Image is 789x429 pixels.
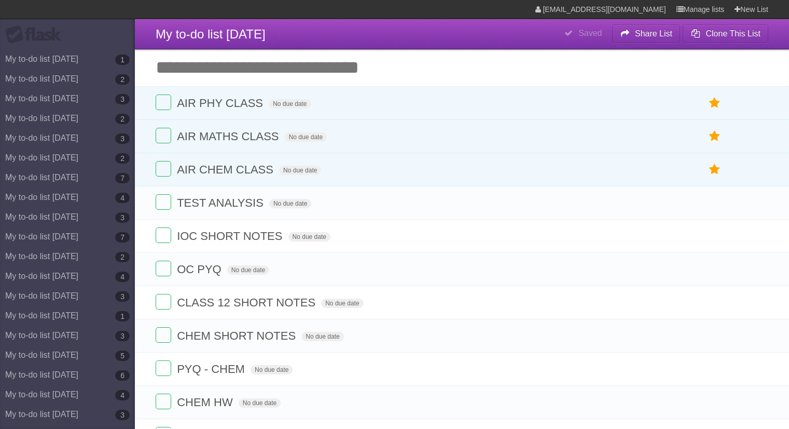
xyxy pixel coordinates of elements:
[115,351,130,361] b: 5
[115,311,130,321] b: 1
[288,232,330,242] span: No due date
[156,27,266,41] span: My to-do list [DATE]
[156,128,171,143] label: Done
[115,55,130,65] b: 1
[705,128,725,145] label: Star task
[115,193,130,203] b: 4
[115,331,130,341] b: 3
[115,74,130,85] b: 2
[239,398,281,408] span: No due date
[177,363,247,376] span: PYQ - CHEM
[177,396,236,409] span: CHEM HW
[115,410,130,420] b: 3
[177,296,318,309] span: CLASS 12 SHORT NOTES
[115,212,130,223] b: 3
[279,166,321,175] span: No due date
[321,299,363,308] span: No due date
[156,360,171,376] label: Done
[115,232,130,243] b: 7
[177,196,266,209] span: TEST ANALYSIS
[115,173,130,183] b: 7
[612,24,681,43] button: Share List
[115,390,130,400] b: 4
[156,194,171,210] label: Done
[115,94,130,104] b: 3
[156,95,171,110] label: Done
[227,265,269,275] span: No due date
[115,153,130,164] b: 2
[301,332,343,341] span: No due date
[177,263,224,276] span: OC PYQ
[705,29,760,38] b: Clone This List
[5,25,67,44] div: Flask
[177,329,298,342] span: CHEM SHORT NOTES
[269,199,311,208] span: No due date
[177,130,281,143] span: AIR MATHS CLASS
[115,370,130,381] b: 6
[156,261,171,276] label: Done
[156,394,171,409] label: Done
[683,24,768,43] button: Clone This List
[705,95,725,112] label: Star task
[115,133,130,144] b: 3
[285,132,327,142] span: No due date
[156,227,171,243] label: Done
[115,252,130,262] b: 2
[251,365,293,374] span: No due date
[156,327,171,343] label: Done
[177,230,285,243] span: IOC SHORT NOTES
[115,291,130,302] b: 3
[115,272,130,282] b: 4
[635,29,672,38] b: Share List
[705,161,725,178] label: Star task
[115,114,130,124] b: 2
[177,97,266,110] span: AIR PHY CLASS
[156,294,171,310] label: Done
[156,161,171,177] label: Done
[578,29,602,37] b: Saved
[177,163,276,176] span: AIR CHEM CLASS
[269,99,311,109] span: No due date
